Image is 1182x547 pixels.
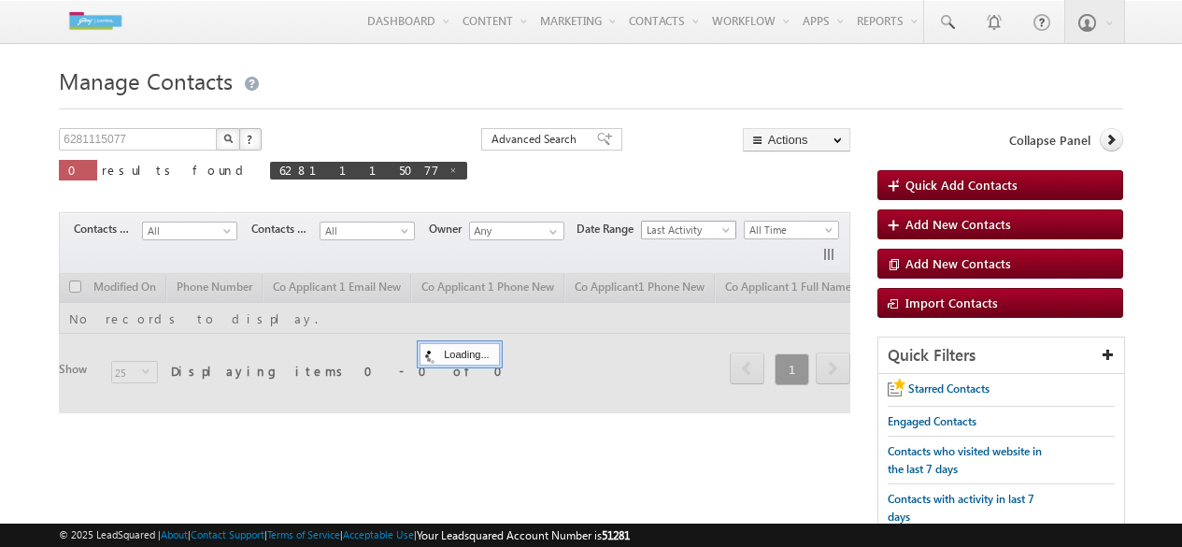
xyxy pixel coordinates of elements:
[745,222,833,238] span: All Time
[888,444,1042,476] span: Contacts who visited website in the last 7 days
[142,222,237,240] a: All
[320,223,409,239] span: All
[279,162,439,178] span: 6281115077
[642,222,731,238] span: Last Activity
[59,65,233,95] span: Manage Contacts
[59,5,132,37] img: Custom Logo
[74,221,142,238] span: Contacts Stage
[68,162,88,178] span: 0
[539,223,563,241] a: Show All Items
[59,526,630,544] span: © 2025 LeadSquared | | | | |
[223,134,233,143] img: Search
[905,255,1011,271] span: Add New Contacts
[320,222,415,240] a: All
[469,222,564,240] input: Type to Search
[267,528,340,540] a: Terms of Service
[247,131,255,147] span: ?
[905,216,1011,232] span: Add New Contacts
[161,528,188,540] a: About
[905,295,998,310] span: Import Contacts
[744,221,839,239] a: All Time
[417,528,630,542] span: Your Leadsquared Account Number is
[102,162,250,178] span: results found
[239,128,262,151] button: ?
[251,221,320,238] span: Contacts Source
[888,414,976,428] span: Engaged Contacts
[878,338,1124,374] div: Quick Filters
[420,343,499,366] div: Loading...
[602,528,630,542] span: 51281
[491,131,582,148] span: Advanced Search
[641,221,736,239] a: Last Activity
[191,528,264,540] a: Contact Support
[577,221,641,238] span: Date Range
[905,177,1018,193] span: Quick Add Contacts
[343,528,414,540] a: Acceptable Use
[743,128,850,151] button: Actions
[908,381,990,396] span: Starred Contacts
[143,223,232,239] span: All
[888,492,1034,524] span: Contacts with activity in last 7 days
[429,221,469,238] span: Owner
[1009,132,1090,149] span: Collapse Panel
